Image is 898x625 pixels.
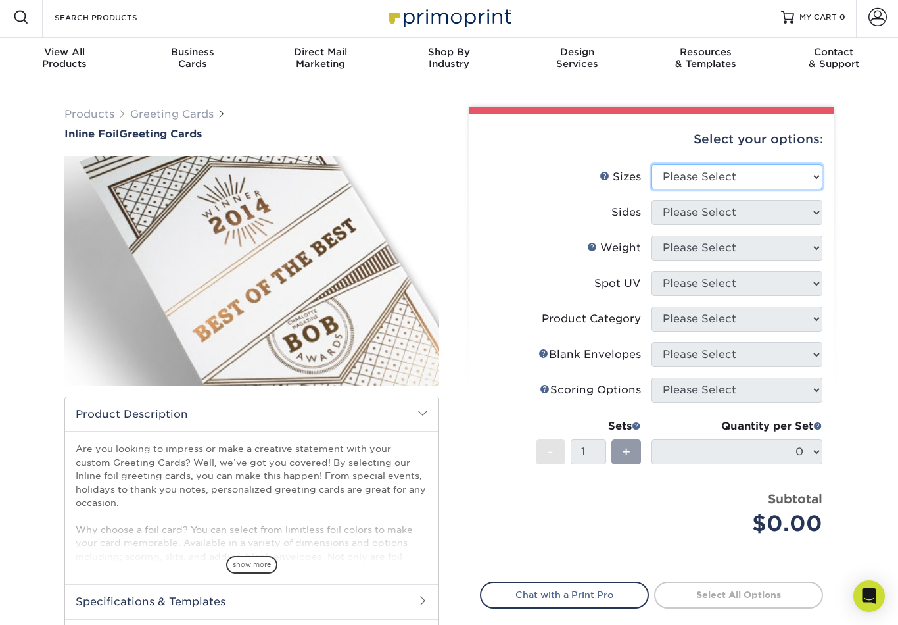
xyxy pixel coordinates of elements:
[548,442,554,462] span: -
[128,46,256,58] span: Business
[64,128,119,140] span: Inline Foil
[611,205,641,220] div: Sides
[768,491,822,506] strong: Subtotal
[383,3,515,31] img: Primoprint
[513,38,642,80] a: DesignServices
[64,141,439,401] img: Inline Foil 01
[600,169,641,185] div: Sizes
[540,382,641,398] div: Scoring Options
[256,46,385,58] span: Direct Mail
[513,46,642,70] div: Services
[385,46,513,70] div: Industry
[65,584,438,618] h2: Specifications & Templates
[542,311,641,327] div: Product Category
[853,580,885,612] div: Open Intercom Messenger
[480,582,649,608] a: Chat with a Print Pro
[53,9,181,25] input: SEARCH PRODUCTS.....
[770,46,898,70] div: & Support
[642,46,770,70] div: & Templates
[642,46,770,58] span: Resources
[594,276,641,291] div: Spot UV
[130,108,214,120] a: Greeting Cards
[661,508,822,539] div: $0.00
[770,46,898,58] span: Contact
[128,46,256,70] div: Cards
[64,108,114,120] a: Products
[651,418,822,434] div: Quantity per Set
[385,46,513,58] span: Shop By
[256,46,385,70] div: Marketing
[799,12,837,23] span: MY CART
[65,397,438,431] h2: Product Description
[536,418,641,434] div: Sets
[256,38,385,80] a: Direct MailMarketing
[587,240,641,256] div: Weight
[480,114,823,164] div: Select your options:
[770,38,898,80] a: Contact& Support
[654,582,823,608] a: Select All Options
[642,38,770,80] a: Resources& Templates
[128,38,256,80] a: BusinessCards
[64,128,439,140] h1: Greeting Cards
[3,585,112,620] iframe: Google Customer Reviews
[513,46,642,58] span: Design
[538,347,641,362] div: Blank Envelopes
[622,442,630,462] span: +
[226,556,277,574] span: show more
[839,12,845,22] span: 0
[385,38,513,80] a: Shop ByIndustry
[64,128,439,140] a: Inline FoilGreeting Cards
